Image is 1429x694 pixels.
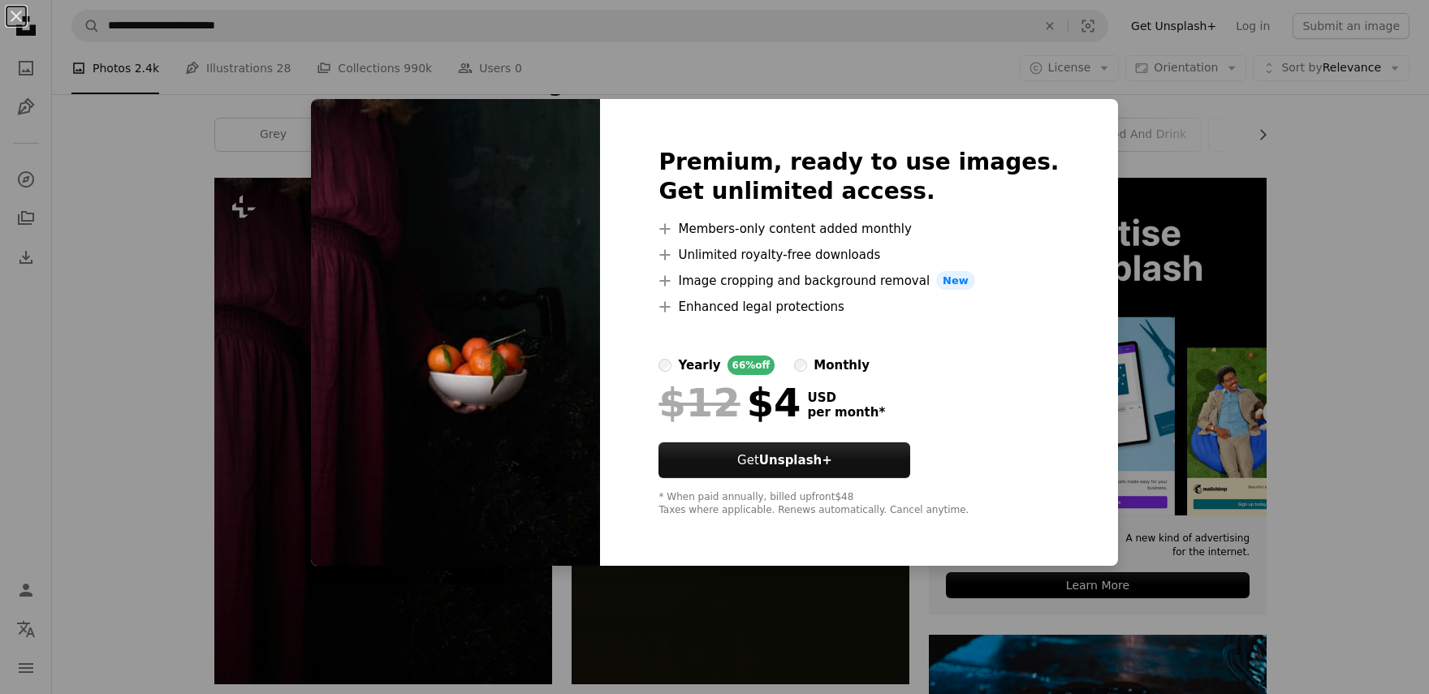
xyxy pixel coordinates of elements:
[658,271,1059,291] li: Image cropping and background removal
[658,491,1059,517] div: * When paid annually, billed upfront $48 Taxes where applicable. Renews automatically. Cancel any...
[936,271,975,291] span: New
[807,405,885,420] span: per month *
[658,442,910,478] button: GetUnsplash+
[658,381,801,424] div: $4
[658,219,1059,239] li: Members-only content added monthly
[658,297,1059,317] li: Enhanced legal protections
[807,390,885,405] span: USD
[759,453,832,468] strong: Unsplash+
[658,245,1059,265] li: Unlimited royalty-free downloads
[727,356,775,375] div: 66% off
[658,381,740,424] span: $12
[311,99,600,567] img: premium_photo-1669631944720-44a0a62174b3
[794,359,807,372] input: monthly
[658,148,1059,206] h2: Premium, ready to use images. Get unlimited access.
[814,356,870,375] div: monthly
[678,356,720,375] div: yearly
[658,359,671,372] input: yearly66%off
